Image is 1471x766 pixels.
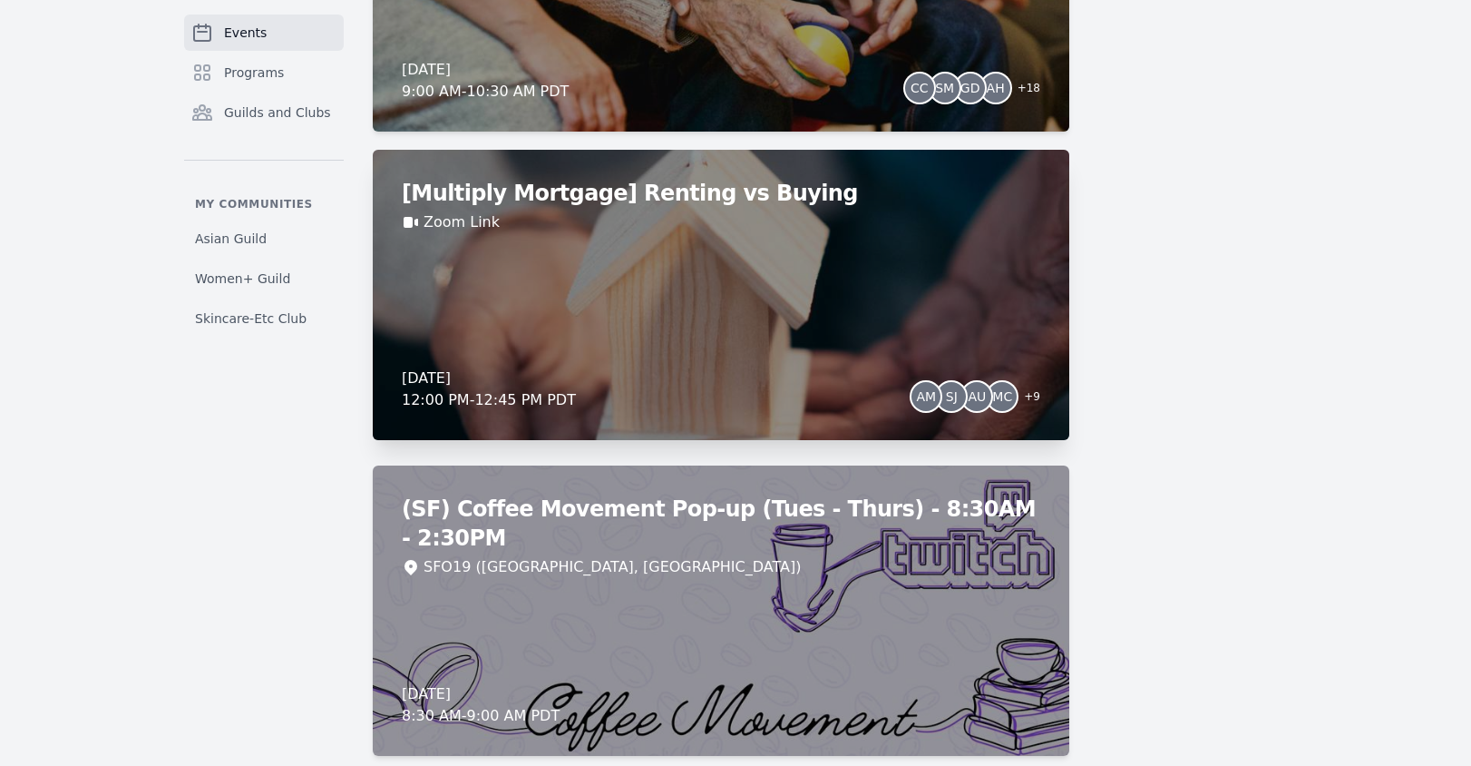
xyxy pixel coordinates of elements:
[184,54,344,91] a: Programs
[1013,386,1040,411] span: + 9
[968,390,986,403] span: AU
[195,230,267,248] span: Asian Guild
[916,390,936,403] span: AM
[1007,77,1040,103] span: + 18
[402,179,1040,208] h2: [Multiply Mortgage] Renting vs Buying
[424,211,500,233] a: Zoom Link
[184,222,344,255] a: Asian Guild
[224,103,331,122] span: Guilds and Clubs
[992,390,1012,403] span: MC
[402,683,560,727] div: [DATE] 8:30 AM - 9:00 AM PDT
[224,64,284,82] span: Programs
[184,262,344,295] a: Women+ Guild
[373,150,1069,440] a: [Multiply Mortgage] Renting vs BuyingZoom Link[DATE]12:00 PM-12:45 PM PDTAMSJAUMC+9
[195,270,290,288] span: Women+ Guild
[911,82,929,94] span: CC
[184,197,344,211] p: My communities
[946,390,958,403] span: SJ
[960,82,980,94] span: GD
[184,302,344,335] a: Skincare-Etc Club
[195,309,307,328] span: Skincare-Etc Club
[373,466,1069,756] a: (SF) Coffee Movement Pop-up (Tues - Thurs) - 8:30AM - 2:30PMSFO19 ([GEOGRAPHIC_DATA], [GEOGRAPHIC...
[402,368,576,411] div: [DATE] 12:00 PM - 12:45 PM PDT
[402,59,569,103] div: [DATE] 9:00 AM - 10:30 AM PDT
[184,15,344,51] a: Events
[935,82,954,94] span: SM
[184,94,344,131] a: Guilds and Clubs
[987,82,1005,94] span: AH
[402,495,1040,553] h2: (SF) Coffee Movement Pop-up (Tues - Thurs) - 8:30AM - 2:30PM
[224,24,267,42] span: Events
[184,15,344,335] nav: Sidebar
[424,556,801,578] div: SFO19 ([GEOGRAPHIC_DATA], [GEOGRAPHIC_DATA])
